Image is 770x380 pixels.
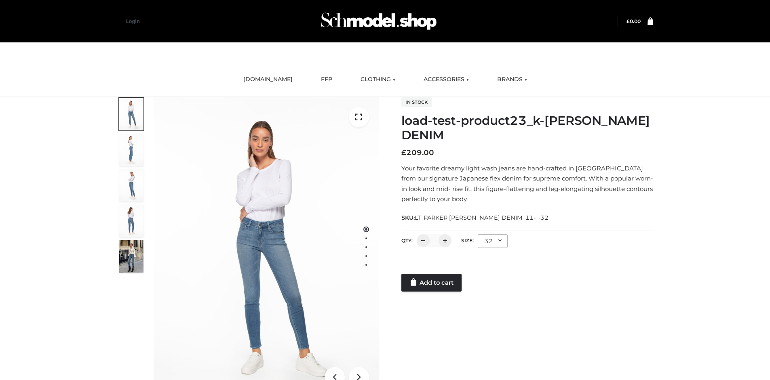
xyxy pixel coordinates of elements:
[119,134,143,166] img: 2001KLX-Ava-skinny-cove-4-scaled_4636a833-082b-4702-abec-fd5bf279c4fc.jpg
[119,205,143,237] img: 2001KLX-Ava-skinny-cove-2-scaled_32c0e67e-5e94-449c-a916-4c02a8c03427.jpg
[401,213,549,223] span: SKU:
[627,18,630,24] span: £
[237,71,299,88] a: [DOMAIN_NAME]
[415,214,548,221] span: LT_PARKER [PERSON_NAME] DENIM_11-_-32
[478,234,508,248] div: 32
[119,240,143,273] img: Bowery-Skinny_Cove-1.jpg
[401,274,462,292] a: Add to cart
[354,71,401,88] a: CLOTHING
[627,18,641,24] a: £0.00
[401,113,653,143] h1: load-test-product23_k-[PERSON_NAME] DENIM
[401,148,434,157] bdi: 209.00
[315,71,338,88] a: FFP
[119,98,143,130] img: 2001KLX-Ava-skinny-cove-1-scaled_9b141654-9513-48e5-b76c-3dc7db129200.jpg
[461,237,474,244] label: Size:
[119,169,143,202] img: 2001KLX-Ava-skinny-cove-3-scaled_eb6bf915-b6b9-448f-8c6c-8cabb27fd4b2.jpg
[401,163,653,204] p: Your favorite dreamy light wash jeans are hand-crafted in [GEOGRAPHIC_DATA] from our signature Ja...
[401,148,406,157] span: £
[401,97,432,107] span: In stock
[318,5,439,37] img: Schmodel Admin 964
[491,71,533,88] a: BRANDS
[627,18,641,24] bdi: 0.00
[418,71,475,88] a: ACCESSORIES
[401,237,413,244] label: QTY:
[126,18,140,24] a: Login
